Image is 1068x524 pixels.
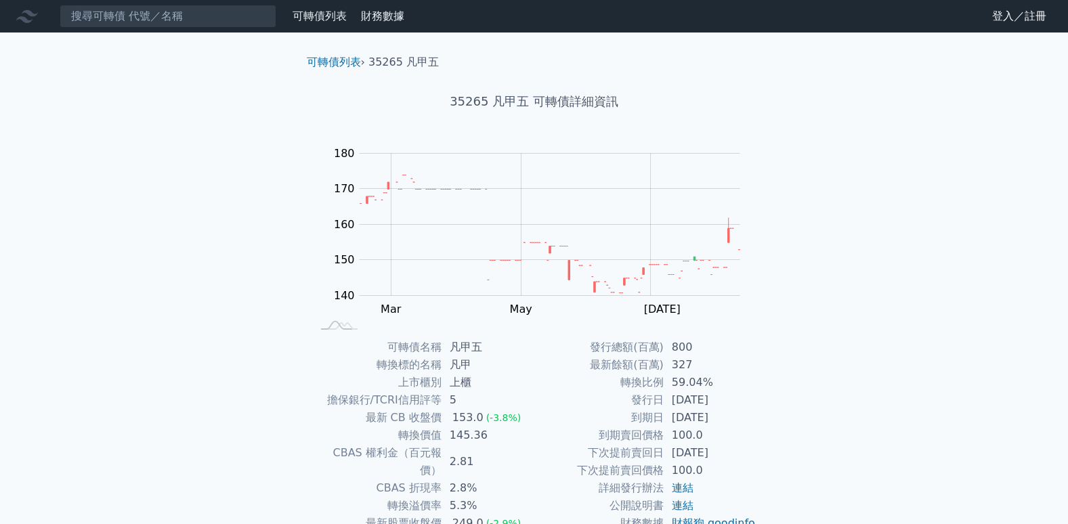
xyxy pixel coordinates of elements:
[534,374,664,391] td: 轉換比例
[534,427,664,444] td: 到期賣回價格
[442,497,534,515] td: 5.3%
[442,339,534,356] td: 凡甲五
[534,497,664,515] td: 公開說明書
[442,374,534,391] td: 上櫃
[307,56,361,68] a: 可轉債列表
[664,356,756,374] td: 327
[334,218,355,231] tspan: 160
[312,497,442,515] td: 轉換溢價率
[381,303,402,315] tspan: Mar
[664,339,756,356] td: 800
[312,391,442,409] td: 擔保銀行/TCRI信用評等
[981,5,1057,27] a: 登入／註冊
[361,9,404,22] a: 財務數據
[664,391,756,409] td: [DATE]
[534,462,664,479] td: 下次提前賣回價格
[312,356,442,374] td: 轉換標的名稱
[442,356,534,374] td: 凡甲
[334,289,355,302] tspan: 140
[534,444,664,462] td: 下次提前賣回日
[312,409,442,427] td: 最新 CB 收盤價
[442,427,534,444] td: 145.36
[664,427,756,444] td: 100.0
[312,339,442,356] td: 可轉債名稱
[664,462,756,479] td: 100.0
[664,374,756,391] td: 59.04%
[334,182,355,195] tspan: 170
[534,409,664,427] td: 到期日
[664,444,756,462] td: [DATE]
[327,147,761,315] g: Chart
[510,303,532,315] tspan: May
[368,54,439,70] li: 35265 凡甲五
[442,479,534,497] td: 2.8%
[296,92,773,111] h1: 35265 凡甲五 可轉債詳細資訊
[534,356,664,374] td: 最新餘額(百萬)
[534,391,664,409] td: 發行日
[534,479,664,497] td: 詳細發行辦法
[312,427,442,444] td: 轉換價值
[442,391,534,409] td: 5
[534,339,664,356] td: 發行總額(百萬)
[450,409,486,427] div: 153.0
[334,147,355,160] tspan: 180
[307,54,365,70] li: ›
[60,5,276,28] input: 搜尋可轉債 代號／名稱
[312,374,442,391] td: 上市櫃別
[672,499,693,512] a: 連結
[334,253,355,266] tspan: 150
[664,409,756,427] td: [DATE]
[486,412,521,423] span: (-3.8%)
[672,481,693,494] a: 連結
[442,444,534,479] td: 2.81
[644,303,681,315] tspan: [DATE]
[293,9,347,22] a: 可轉債列表
[312,444,442,479] td: CBAS 權利金（百元報價）
[312,479,442,497] td: CBAS 折現率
